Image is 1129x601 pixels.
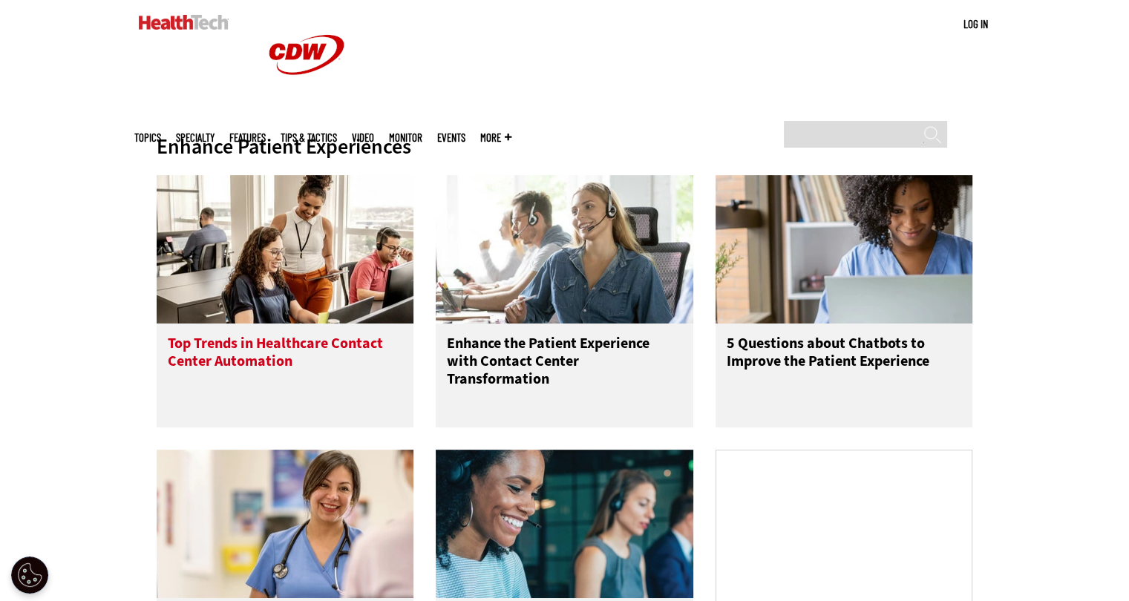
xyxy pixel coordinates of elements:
[176,132,215,143] span: Specialty
[716,175,973,324] img: clinician on laptop
[727,335,962,394] h3: 5 Questions about Chatbots to Improve the Patient Experience
[437,132,465,143] a: Events
[157,175,414,427] a: People working in an office Top Trends in Healthcare Contact Center Automation
[716,175,973,427] a: clinician on laptop 5 Questions about Chatbots to Improve the Patient Experience
[389,132,422,143] a: MonITor
[157,175,414,324] img: People working in an office
[11,556,48,594] div: Cookie Settings
[480,132,511,143] span: More
[436,450,693,598] img: Female wearing headphones working in office
[251,98,362,114] a: CDW
[963,17,988,30] a: Log in
[157,450,414,598] img: clinician talks to patient next to spine anatomy figure
[447,335,682,394] h3: Enhance the Patient Experience with Contact Center Transformation
[963,16,988,32] div: User menu
[157,134,973,160] div: Enhance Patient Experiences
[11,556,48,594] button: Open Preferences
[229,132,266,143] a: Features
[168,335,403,394] h3: Top Trends in Healthcare Contact Center Automation
[139,15,229,30] img: Home
[436,175,693,324] img: Woman uses headset in call center
[134,132,161,143] span: Topics
[352,132,374,143] a: Video
[436,175,693,427] a: Woman uses headset in call center Enhance the Patient Experience with Contact Center Transformation
[281,132,337,143] a: Tips & Tactics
